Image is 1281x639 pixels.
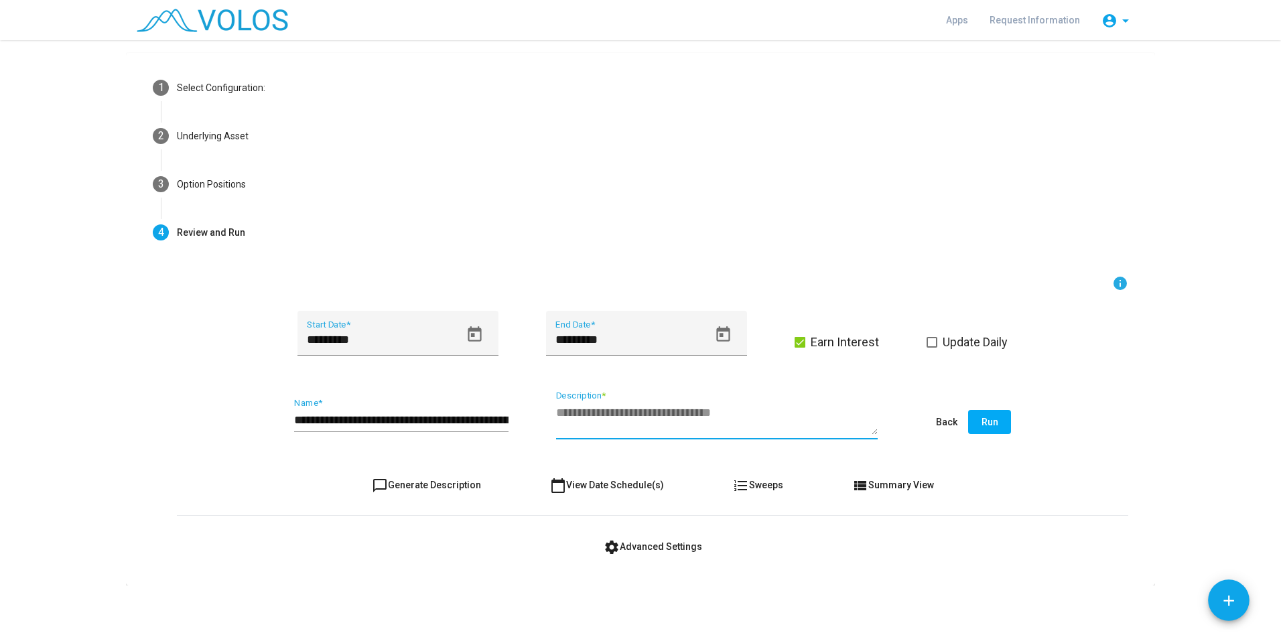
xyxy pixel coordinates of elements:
div: Option Positions [177,177,246,192]
div: Select Configuration: [177,81,265,95]
button: Sweeps [722,473,794,497]
mat-icon: info [1112,275,1128,291]
span: 1 [158,81,164,94]
div: Review and Run [177,226,245,240]
button: View Date Schedule(s) [539,473,675,497]
button: Open calendar [460,319,490,350]
span: Back [936,417,957,427]
span: Apps [946,15,968,25]
mat-icon: arrow_drop_down [1118,13,1134,29]
span: 4 [158,226,164,238]
a: Apps [935,8,979,32]
mat-icon: format_list_numbered [733,478,749,494]
button: Add icon [1208,579,1250,621]
span: Request Information [990,15,1080,25]
span: Sweeps [733,480,783,490]
button: Run [968,410,1011,434]
span: View Date Schedule(s) [550,480,664,490]
span: 3 [158,177,164,190]
button: Back [925,410,968,434]
div: Underlying Asset [177,129,249,143]
span: Summary View [852,480,934,490]
span: Run [982,417,998,427]
mat-icon: account_circle [1101,13,1118,29]
button: Generate Description [361,473,492,497]
mat-icon: calendar_today [550,478,566,494]
span: Update Daily [943,334,1008,350]
mat-icon: view_list [852,478,868,494]
mat-icon: add [1220,592,1237,610]
span: Earn Interest [811,334,879,350]
button: Advanced Settings [593,535,713,559]
span: 2 [158,129,164,142]
mat-icon: settings [604,539,620,555]
mat-icon: chat_bubble_outline [372,478,388,494]
span: Generate Description [372,480,481,490]
span: Advanced Settings [604,541,702,552]
a: Request Information [979,8,1091,32]
button: Open calendar [708,319,738,350]
button: Summary View [841,473,945,497]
